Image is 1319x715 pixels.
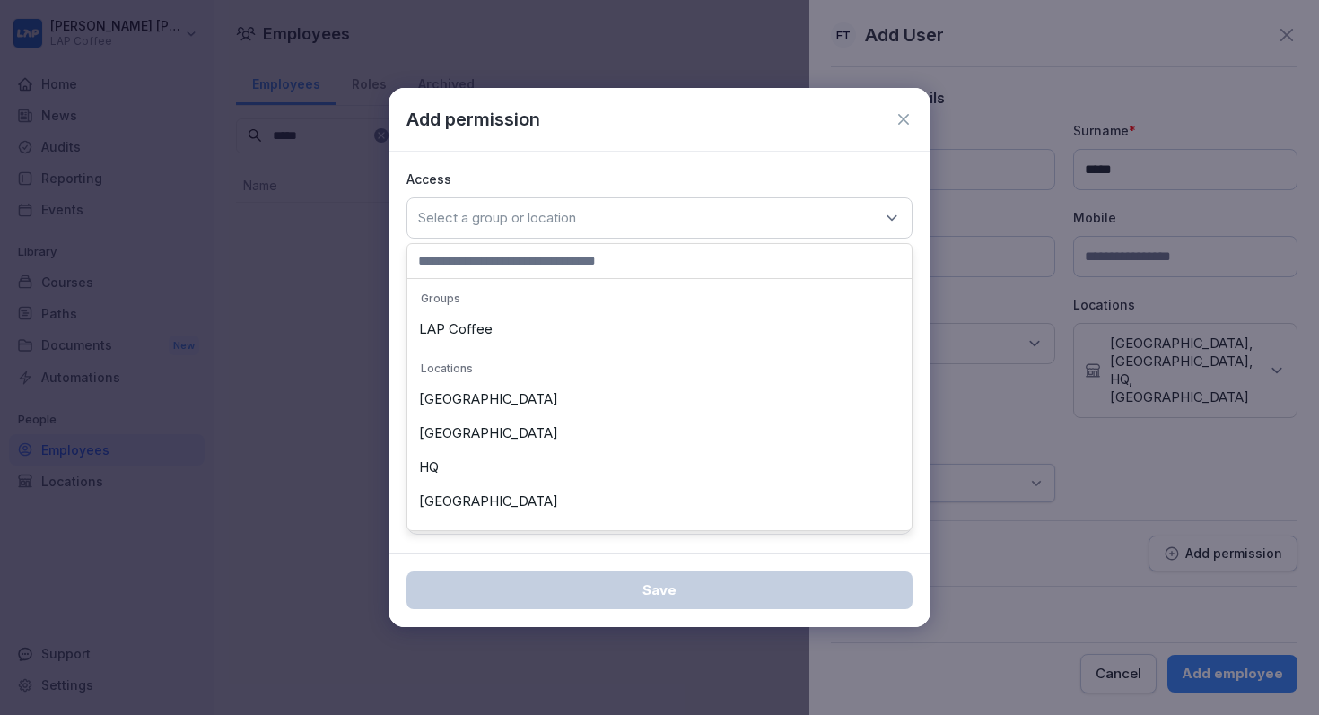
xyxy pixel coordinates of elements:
p: Locations [412,353,907,382]
div: [GEOGRAPHIC_DATA] [412,484,907,519]
p: Select a group or location [418,209,576,227]
div: HQ [412,450,907,484]
div: [GEOGRAPHIC_DATA] [412,382,907,416]
p: Add permission [406,106,540,133]
div: Save [421,580,898,600]
button: Save [406,571,913,609]
div: LAP Coffee [412,312,907,346]
div: [GEOGRAPHIC_DATA] [412,416,907,450]
p: Groups [412,283,907,312]
p: Access [406,170,913,188]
